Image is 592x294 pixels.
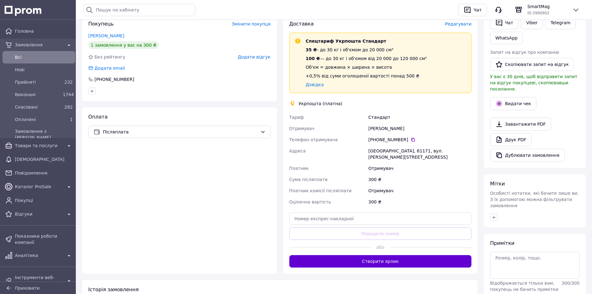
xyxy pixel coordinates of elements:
a: Завантажити PDF [490,118,551,131]
span: Нові [15,67,73,73]
span: Телефон отримувача [289,137,338,142]
span: Замовлення [15,42,63,48]
span: Адреса [289,148,306,153]
span: Скасовані [15,104,60,110]
span: Змінити покупця [232,21,271,26]
span: Редагувати [445,21,471,26]
span: У вас є 30 днів, щоб відправити запит на відгук покупцеві, скопіювавши посилання. [490,74,577,91]
div: [PERSON_NAME] [367,123,473,134]
button: Чат [458,4,487,16]
span: Примітки [490,240,514,246]
div: Отримувач [367,185,473,196]
div: 300 ₴ [367,174,473,185]
a: Друк PDF [490,133,531,146]
div: [PHONE_NUMBER] [94,76,135,82]
span: Платник [289,166,309,171]
span: SmartMag [527,3,567,10]
span: або [371,244,389,250]
a: [PERSON_NAME] [88,33,124,38]
span: Платник комісії післяплати [289,188,352,193]
span: 35 ₴ [306,47,317,52]
input: Пошук по кабінету [83,4,195,16]
span: Оціночна вартість [289,199,331,204]
span: Без рейтингу [94,54,125,59]
button: Скопіювати запит на відгук [490,58,574,71]
span: Післяплата [103,128,258,135]
a: Viber [521,16,543,29]
span: ID: 3990902 [527,11,549,15]
span: Оплата [88,114,108,120]
span: Історія замовлення [88,287,139,292]
div: — до 30 кг і об'ємом від 20 000 до 120 000 см³ [306,55,427,62]
span: Виконані [15,91,60,98]
a: Довідка [306,82,324,87]
span: Показники роботи компанії [15,233,73,245]
div: [PHONE_NUMBER] [368,137,471,143]
span: 300 / 300 [562,281,580,286]
span: Каталог ProSale [15,184,63,190]
div: Додати email [88,65,126,71]
div: Укрпошта (платна) [297,100,344,107]
input: Номер експрес-накладної [289,212,472,225]
span: 1744 [63,92,74,97]
div: 1 замовлення у вас на 300 ₴ [88,41,159,49]
a: Telegram [545,16,576,29]
span: Доставка [289,21,314,27]
div: Чат [472,5,483,15]
span: Повідомлення [15,170,73,176]
span: Відображається тільки вам, покупець не бачить примітки [490,281,558,292]
div: 300 ₴ [367,196,473,208]
div: +0,5% від суми оголошеної вартості понад 500 ₴ [306,73,427,79]
span: Покупець [88,21,114,27]
span: Сума післяплати [289,177,328,182]
span: [DEMOGRAPHIC_DATA] [15,156,73,162]
button: Створити ярлик [289,255,472,268]
div: - до 30 кг і об'ємом до 20 000 см³ [306,47,427,53]
a: WhatsApp [490,32,523,44]
span: Мітки [490,181,505,187]
span: Відгуки [15,211,63,217]
button: Дублювати замовлення [490,149,565,162]
span: Додати відгук [238,54,270,59]
span: Отримувач [289,126,314,131]
span: Оплачені [15,116,60,123]
span: 1 [70,117,73,122]
span: Інструменти веб-майстра та SEO [15,274,63,287]
button: Чат [490,16,518,29]
div: Об'єм = довжина × ширина × висота [306,64,427,70]
span: Головна [15,28,73,34]
div: Стандарт [367,112,473,123]
span: 232 [64,80,73,85]
span: Приховати [15,286,39,291]
span: 100 ₴ [306,56,320,61]
div: Отримувач [367,163,473,174]
span: Товари та послуги [15,142,63,149]
span: Спецтариф Укрпошта Стандарт [306,39,386,44]
div: [GEOGRAPHIC_DATA], 61171, вул. [PERSON_NAME][STREET_ADDRESS] [367,145,473,163]
span: Особисті нотатки, які бачите лише ви. З їх допомогою можна фільтрувати замовлення [490,191,579,208]
span: Прийняті [15,79,60,85]
span: Запит на відгук про компанію [490,50,559,55]
span: Тариф [289,115,304,120]
span: Всi [15,54,73,60]
span: Аналітика [15,252,63,259]
span: Замовлення з [PERSON_NAME] [15,128,73,141]
span: 282 [64,105,73,110]
button: Видати чек [490,97,536,110]
div: Додати email [94,65,126,71]
span: Покупці [15,197,73,203]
